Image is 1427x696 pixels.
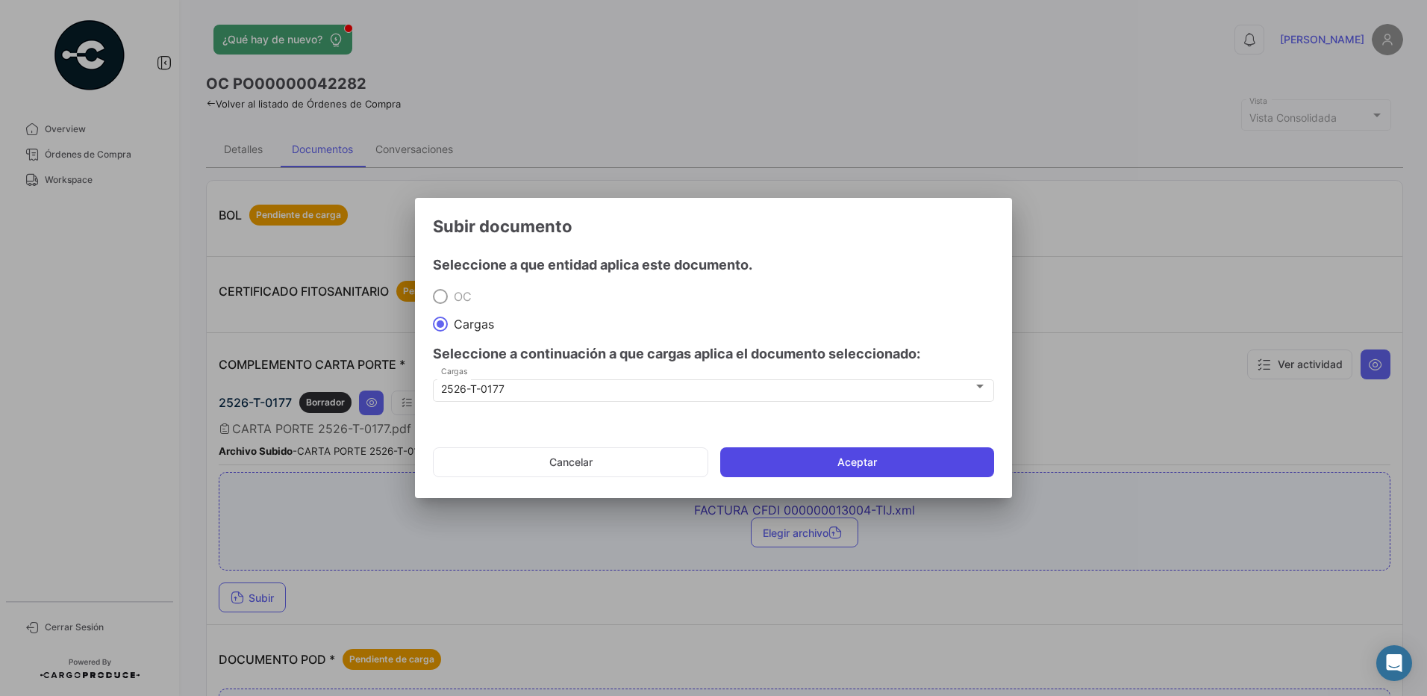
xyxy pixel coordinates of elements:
h4: Seleccione a continuación a que cargas aplica el documento seleccionado: [433,344,994,364]
button: Cancelar [433,447,708,477]
span: OC [448,289,472,304]
h4: Seleccione a que entidad aplica este documento. [433,255,994,276]
mat-select-trigger: 2526-T-0177 [441,382,505,395]
span: Cargas [448,317,494,332]
h3: Subir documento [433,216,994,237]
div: Abrir Intercom Messenger [1376,645,1412,681]
button: Aceptar [720,447,994,477]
